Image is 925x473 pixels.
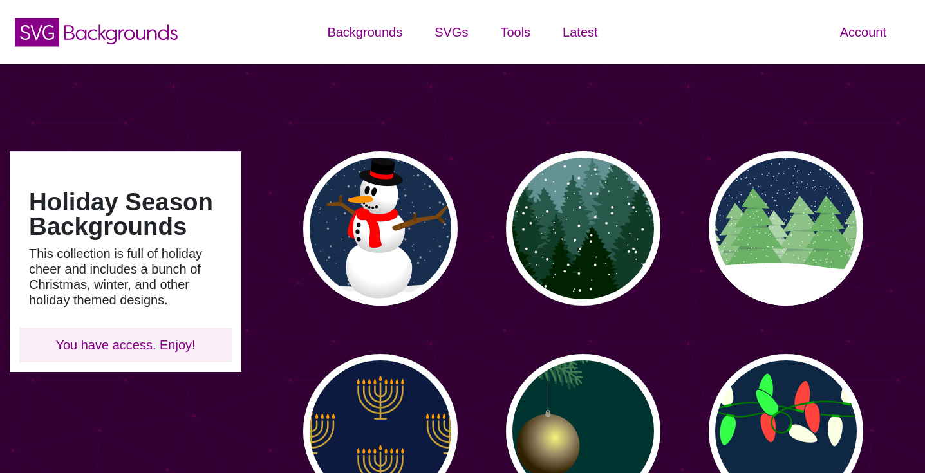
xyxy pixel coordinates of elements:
a: Account [824,13,902,51]
h1: Holiday Season Backgrounds [29,190,222,239]
button: vector style pine trees in snowy scene [709,151,863,306]
a: SVGs [418,13,484,51]
p: This collection is full of holiday cheer and includes a bunch of Christmas, winter, and other hol... [29,246,222,308]
a: Latest [547,13,613,51]
a: Backgrounds [311,13,418,51]
p: You have access. Enjoy! [29,337,222,353]
a: Tools [484,13,547,51]
button: vector art snowman with black hat, branch arms, and carrot nose [303,151,458,306]
button: vector forest trees fading into snowy mist [506,151,660,306]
